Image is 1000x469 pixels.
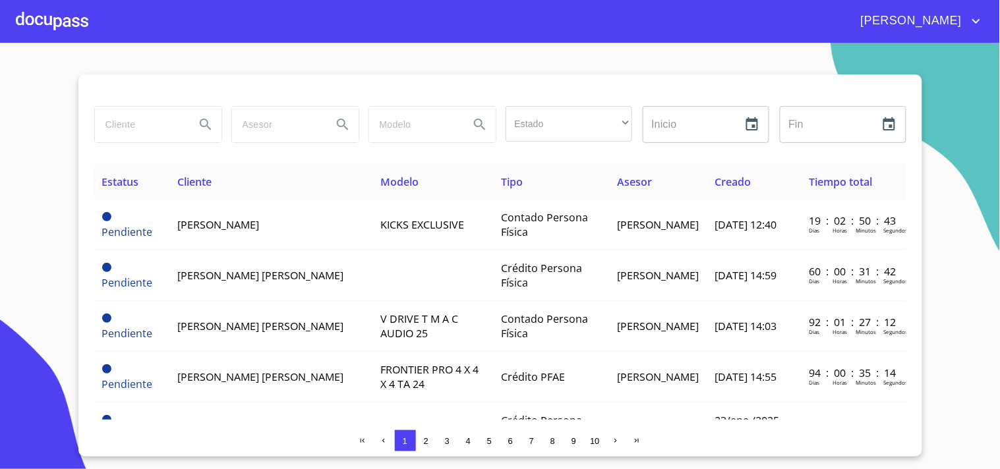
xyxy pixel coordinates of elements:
[102,364,111,373] span: Pendiente
[102,314,111,323] span: Pendiente
[395,430,416,451] button: 1
[479,430,500,451] button: 5
[809,379,819,386] p: Dias
[102,263,111,272] span: Pendiente
[466,436,471,446] span: 4
[585,430,606,451] button: 10
[590,436,599,446] span: 10
[190,109,221,140] button: Search
[833,227,847,234] p: Horas
[500,430,521,451] button: 6
[572,436,576,446] span: 9
[715,319,777,333] span: [DATE] 14:03
[809,328,819,335] p: Dias
[833,277,847,285] p: Horas
[833,328,847,335] p: Horas
[380,175,419,189] span: Modelo
[883,277,908,285] p: Segundos
[458,430,479,451] button: 4
[177,175,212,189] span: Cliente
[501,312,588,341] span: Contado Persona Física
[416,430,437,451] button: 2
[856,277,876,285] p: Minutos
[102,175,139,189] span: Estatus
[883,328,908,335] p: Segundos
[437,430,458,451] button: 3
[102,326,153,341] span: Pendiente
[102,225,153,239] span: Pendiente
[809,213,898,228] p: 19 : 02 : 50 : 43
[177,370,343,384] span: [PERSON_NAME] [PERSON_NAME]
[501,175,523,189] span: Tipo
[102,377,153,391] span: Pendiente
[445,436,450,446] span: 3
[508,436,513,446] span: 6
[543,430,564,451] button: 8
[851,11,984,32] button: account of current user
[617,319,699,333] span: [PERSON_NAME]
[487,436,492,446] span: 5
[809,315,898,329] p: 92 : 01 : 27 : 12
[177,217,259,232] span: [PERSON_NAME]
[95,107,185,142] input: search
[464,109,496,140] button: Search
[856,227,876,234] p: Minutos
[501,261,582,290] span: Crédito Persona Física
[617,175,652,189] span: Asesor
[506,106,632,142] div: ​
[327,109,359,140] button: Search
[102,212,111,221] span: Pendiente
[715,413,779,442] span: 23/ene./2025 18:03
[809,264,898,279] p: 60 : 00 : 31 : 42
[856,379,876,386] p: Minutos
[856,328,876,335] p: Minutos
[501,370,565,384] span: Crédito PFAE
[501,413,582,442] span: Crédito Persona Física
[809,175,872,189] span: Tiempo total
[715,175,751,189] span: Creado
[403,436,407,446] span: 1
[715,370,777,384] span: [DATE] 14:55
[809,366,898,380] p: 94 : 00 : 35 : 14
[380,312,458,341] span: V DRIVE T M A C AUDIO 25
[809,227,819,234] p: Dias
[833,379,847,386] p: Horas
[380,217,464,232] span: KICKS EXCLUSIVE
[550,436,555,446] span: 8
[369,107,459,142] input: search
[529,436,534,446] span: 7
[521,430,543,451] button: 7
[232,107,322,142] input: search
[102,275,153,290] span: Pendiente
[851,11,968,32] span: [PERSON_NAME]
[809,416,898,431] p: 248 : 21 : 27 : 40
[564,430,585,451] button: 9
[177,268,343,283] span: [PERSON_NAME] [PERSON_NAME]
[715,217,777,232] span: [DATE] 12:40
[617,217,699,232] span: [PERSON_NAME]
[883,227,908,234] p: Segundos
[883,379,908,386] p: Segundos
[617,370,699,384] span: [PERSON_NAME]
[380,362,479,391] span: FRONTIER PRO 4 X 4 X 4 TA 24
[617,268,699,283] span: [PERSON_NAME]
[809,277,819,285] p: Dias
[424,436,428,446] span: 2
[177,319,343,333] span: [PERSON_NAME] [PERSON_NAME]
[102,415,111,424] span: Pendiente
[501,210,588,239] span: Contado Persona Física
[715,268,777,283] span: [DATE] 14:59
